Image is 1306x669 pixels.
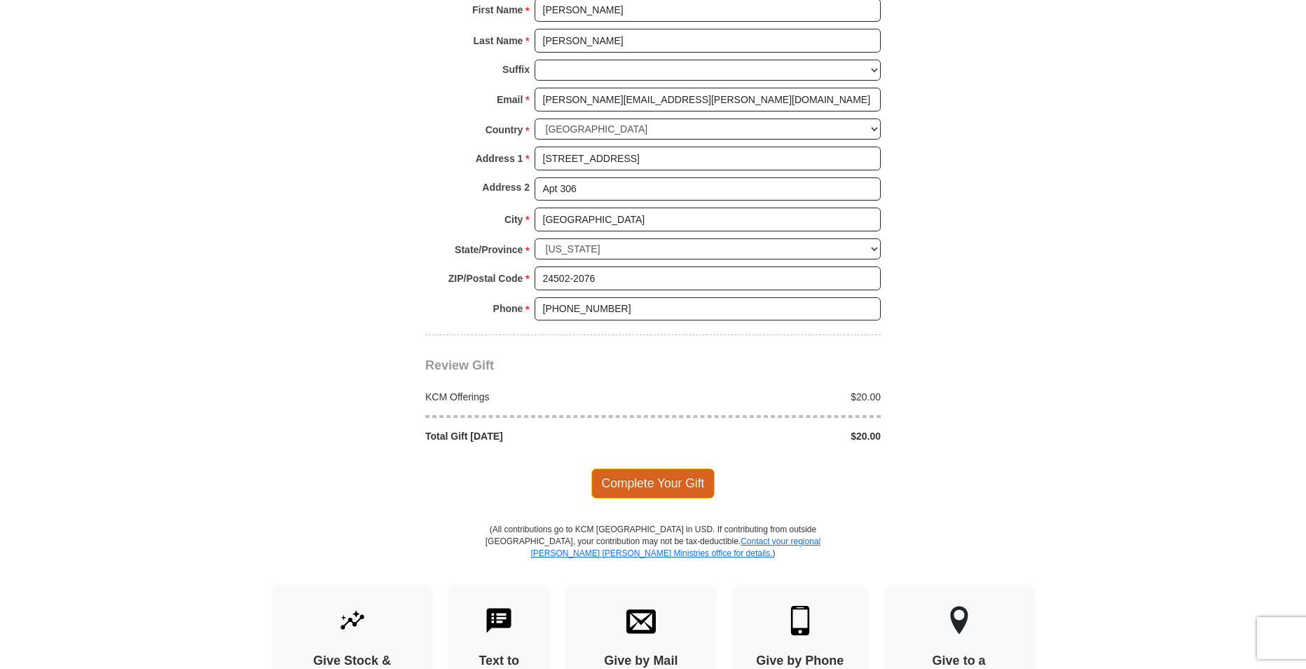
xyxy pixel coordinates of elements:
h4: Give by Phone [756,654,844,669]
img: mobile.svg [785,606,815,635]
img: other-region [949,606,969,635]
div: $20.00 [653,390,888,404]
img: envelope.svg [626,606,656,635]
strong: City [504,210,523,229]
h4: Give by Mail [590,654,692,669]
strong: Address 1 [476,149,523,168]
a: Contact your regional [PERSON_NAME] [PERSON_NAME] Ministries office for details. [530,536,820,558]
strong: Phone [493,299,523,318]
strong: State/Province [455,240,523,259]
strong: Suffix [502,60,530,79]
div: $20.00 [653,429,888,443]
strong: ZIP/Postal Code [448,269,523,288]
strong: Email [497,90,523,109]
strong: Country [486,120,523,140]
div: KCM Offerings [418,390,654,404]
strong: Address 2 [482,177,530,197]
span: Complete Your Gift [591,468,715,498]
img: text-to-give.svg [484,606,514,635]
p: (All contributions go to KCM [GEOGRAPHIC_DATA] in USD. If contributing from outside [GEOGRAPHIC_D... [485,524,821,585]
span: Review Gift [425,358,494,372]
div: Total Gift [DATE] [418,429,654,443]
img: give-by-stock.svg [338,606,367,635]
strong: Last Name [474,31,523,50]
